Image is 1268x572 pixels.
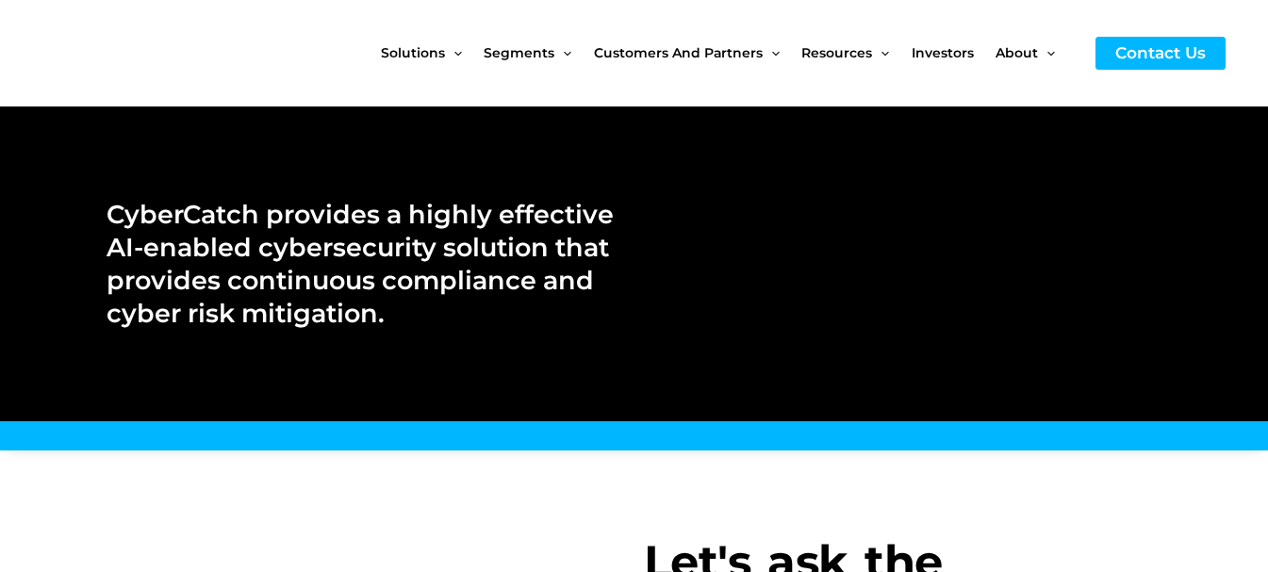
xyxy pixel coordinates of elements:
a: Investors [912,13,996,92]
img: CyberCatch [33,14,259,92]
a: Contact Us [1095,37,1226,70]
span: About [996,13,1038,92]
span: Menu Toggle [1038,13,1055,92]
nav: Site Navigation: New Main Menu [381,13,1077,92]
span: Menu Toggle [554,13,571,92]
span: Segments [484,13,554,92]
span: Menu Toggle [445,13,462,92]
span: Resources [801,13,872,92]
span: Solutions [381,13,445,92]
span: Menu Toggle [872,13,889,92]
span: Investors [912,13,974,92]
h2: CyberCatch provides a highly effective AI-enabled cybersecurity solution that provides continuous... [107,198,615,330]
span: Menu Toggle [763,13,780,92]
span: Customers and Partners [594,13,763,92]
